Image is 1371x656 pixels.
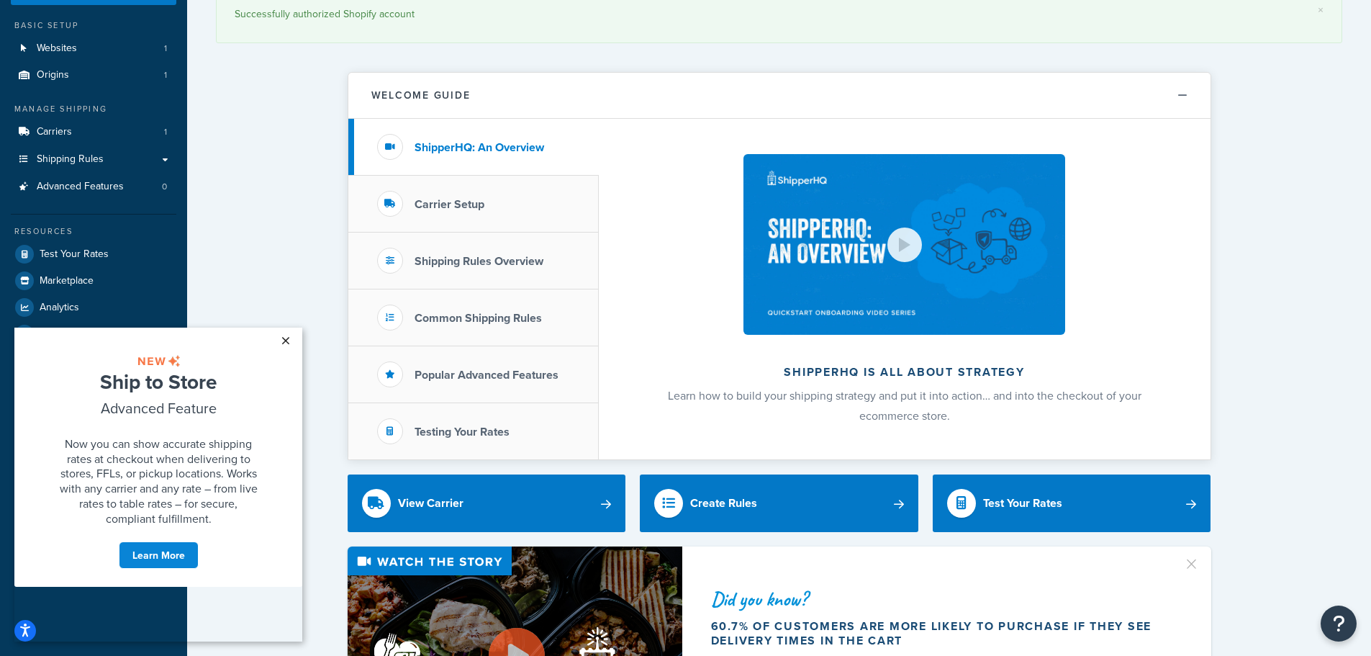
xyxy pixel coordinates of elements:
[11,174,176,200] a: Advanced Features0
[45,108,243,199] span: Now you can show accurate shipping rates at checkout when delivering to stores, FFLs, or pickup l...
[11,225,176,238] div: Resources
[933,475,1211,532] a: Test Your Rates
[37,69,69,81] span: Origins
[11,35,176,62] a: Websites1
[637,366,1172,379] h2: ShipperHQ is all about strategy
[11,119,176,145] a: Carriers1
[235,4,1324,24] div: Successfully authorized Shopify account
[348,73,1211,119] button: Welcome Guide
[415,141,544,154] h3: ShipperHQ: An Overview
[86,40,202,68] span: Ship to Store
[348,475,626,532] a: View Carrier
[40,302,79,314] span: Analytics
[11,295,176,320] a: Analytics
[1318,4,1324,16] a: ×
[164,42,167,55] span: 1
[11,62,176,89] a: Origins1
[668,387,1141,424] span: Learn how to build your shipping strategy and put it into action… and into the checkout of your e...
[711,589,1166,609] div: Did you know?
[743,154,1064,335] img: ShipperHQ is all about strategy
[711,619,1166,648] div: 60.7% of customers are more likely to purchase if they see delivery times in the cart
[164,69,167,81] span: 1
[11,268,176,294] a: Marketplace
[40,248,109,261] span: Test Your Rates
[40,275,94,287] span: Marketplace
[37,153,104,166] span: Shipping Rules
[415,369,558,382] h3: Popular Advanced Features
[398,493,463,513] div: View Carrier
[371,90,471,101] h2: Welcome Guide
[11,35,176,62] li: Websites
[37,42,77,55] span: Websites
[690,493,757,513] div: Create Rules
[162,181,167,193] span: 0
[983,493,1062,513] div: Test Your Rates
[11,241,176,267] a: Test Your Rates
[11,119,176,145] li: Carriers
[415,198,484,211] h3: Carrier Setup
[11,19,176,32] div: Basic Setup
[11,174,176,200] li: Advanced Features
[640,475,918,532] a: Create Rules
[1321,606,1357,642] button: Open Resource Center
[415,426,510,439] h3: Testing Your Rates
[37,126,72,138] span: Carriers
[415,312,542,325] h3: Common Shipping Rules
[11,321,176,347] a: Help Docs
[11,62,176,89] li: Origins
[164,126,167,138] span: 1
[104,214,184,241] a: Learn More
[11,103,176,115] div: Manage Shipping
[37,181,124,193] span: Advanced Features
[415,255,543,268] h3: Shipping Rules Overview
[86,70,202,91] span: Advanced Feature
[11,146,176,173] a: Shipping Rules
